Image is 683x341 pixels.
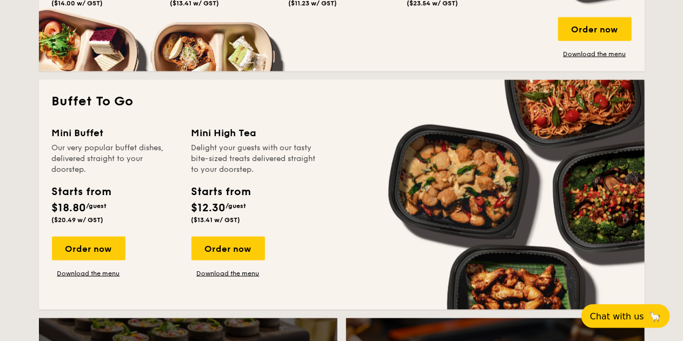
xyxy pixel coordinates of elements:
[52,125,178,141] div: Mini Buffet
[52,237,125,260] div: Order now
[558,50,632,58] a: Download the menu
[191,125,318,141] div: Mini High Tea
[52,202,87,215] span: $18.80
[648,310,661,323] span: 🦙
[52,184,111,200] div: Starts from
[191,143,318,175] div: Delight your guests with our tasty bite-sized treats delivered straight to your doorstep.
[191,216,241,224] span: ($13.41 w/ GST)
[226,202,247,210] span: /guest
[87,202,107,210] span: /guest
[558,17,632,41] div: Order now
[52,93,632,110] h2: Buffet To Go
[52,216,104,224] span: ($20.49 w/ GST)
[52,143,178,175] div: Our very popular buffet dishes, delivered straight to your doorstep.
[52,269,125,278] a: Download the menu
[191,269,265,278] a: Download the menu
[191,202,226,215] span: $12.30
[590,311,644,322] span: Chat with us
[581,304,670,328] button: Chat with us🦙
[191,237,265,260] div: Order now
[191,184,250,200] div: Starts from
